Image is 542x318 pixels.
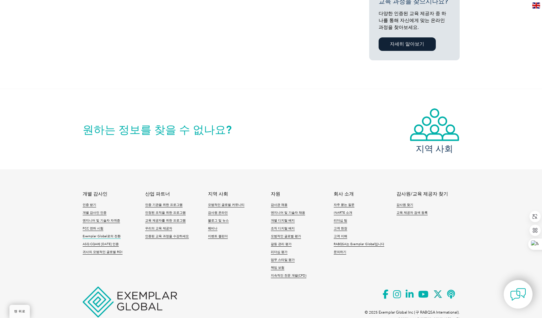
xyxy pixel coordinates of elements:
[271,258,295,262] a: 업무 스타일 평가
[397,191,448,197] a: 감사원/교육 제공자 찾기
[334,191,354,197] a: 회사 소개
[83,191,107,197] a: 개별 감사인
[208,227,217,230] font: 웨비나
[334,234,347,239] a: 고객 이해
[83,203,96,207] a: 인증 받기
[510,287,526,302] img: contact-chat.png
[145,234,189,239] a: 인증된 교육 과정을 수강하세요
[208,211,228,215] a: 감사원 온라인
[271,227,295,230] font: 조직 디지털 배지
[334,242,384,247] a: RABQSA는 Exemplar Global입니다
[208,234,228,239] a: 이벤트 캘린더
[14,310,25,313] font: 맨 위로
[365,310,460,315] font: © 2025 Exemplar Global Inc (구 RABQSA International).
[83,227,103,231] a: FCC 면허 시험
[379,11,446,30] font: 다양한 인증된 교육 제공자 중 하나를 통해 자신에게 맞는 온라인 과정을 찾아보세요.
[145,227,172,230] font: 우리의 교육 제공자
[397,203,413,207] font: 감사원 찾기
[334,211,352,215] a: iNARTE 소개
[83,219,120,223] a: 엔지니어 및 기술자 자격증
[208,219,229,223] a: 블로그 및 뉴스
[83,123,232,136] font: 원하는 정보를 찾을 수 없나요?
[334,227,347,230] font: 고객 헌장
[271,234,301,239] a: 모범적인 글로벌 평가
[271,242,292,246] font: 갈등 관리 평가
[271,203,287,207] font: 감사관 채용
[9,305,30,318] a: 맨 위로
[145,191,170,197] a: 산업 파트너
[409,108,460,153] a: 지역 사회
[334,242,384,246] font: RABQSA는 Exemplar Global입니다
[397,211,428,215] a: 교육 제공자 검색 등록
[271,266,284,270] a: 책임 보험
[271,242,292,247] a: 갈등 관리 평가
[83,250,123,255] a: 귀사의 모범적인 글로벌 ROI
[83,250,123,254] font: 귀사의 모범적인 글로벌 ROI
[271,234,301,238] font: 모범적인 글로벌 평가
[416,143,453,154] font: 지역 사회
[145,234,189,238] font: 인증된 교육 과정을 수강하세요
[83,287,177,317] img: 이그젬플러 글로벌
[208,191,228,197] a: 지역 사회
[271,274,306,278] a: 지속적인 전문 개발(CPD)
[208,234,228,238] font: 이벤트 캘린더
[271,191,280,197] a: 자원
[208,227,217,231] a: 웨비나
[334,203,354,207] a: 자주 묻는 질문
[208,203,244,207] font: 모범적인 글로벌 커뮤니티
[271,250,287,255] a: 리더십 평가
[83,242,119,246] font: ASQ CQA에 [DATE] 인증
[390,41,424,47] font: 자세히 알아보기
[83,234,121,239] a: Exemplar Global로의 전환
[271,211,305,215] a: 엔지니어 및 기술자 채용
[334,203,354,207] font: 자주 묻는 질문
[271,258,295,262] font: 업무 스타일 평가
[145,203,183,207] a: 인증 기관을 위한 프로그램
[271,227,295,231] a: 조직 디지털 배지
[83,203,96,207] font: 인증 받기
[271,250,287,254] font: 리더십 평가
[334,219,347,223] a: 리더십 팀
[83,211,107,215] a: 개별 감사인 인증
[83,227,103,230] font: FCC 면허 시험
[379,37,436,51] a: 자세히 알아보기
[145,211,186,215] a: 인정된 조직을 위한 프로그램
[334,250,346,254] font: 문의하기
[145,203,183,207] font: 인증 기관을 위한 프로그램
[334,234,347,238] font: 고객 이해
[208,203,244,207] a: 모범적인 글로벌 커뮤니티
[271,219,295,223] a: 개별 디지털 배지
[145,219,186,223] a: 교육 제공자를 위한 프로그램
[397,203,413,207] a: 감사원 찾기
[83,234,121,238] font: Exemplar Global로의 전환
[532,3,540,8] img: en
[271,203,287,207] a: 감사관 채용
[409,108,460,142] img: icon-community.webp
[83,242,119,247] a: ASQ CQA에 [DATE] 인증
[334,227,347,231] a: 고객 헌장
[334,250,346,255] a: 문의하기
[145,227,172,231] a: 우리의 교육 제공자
